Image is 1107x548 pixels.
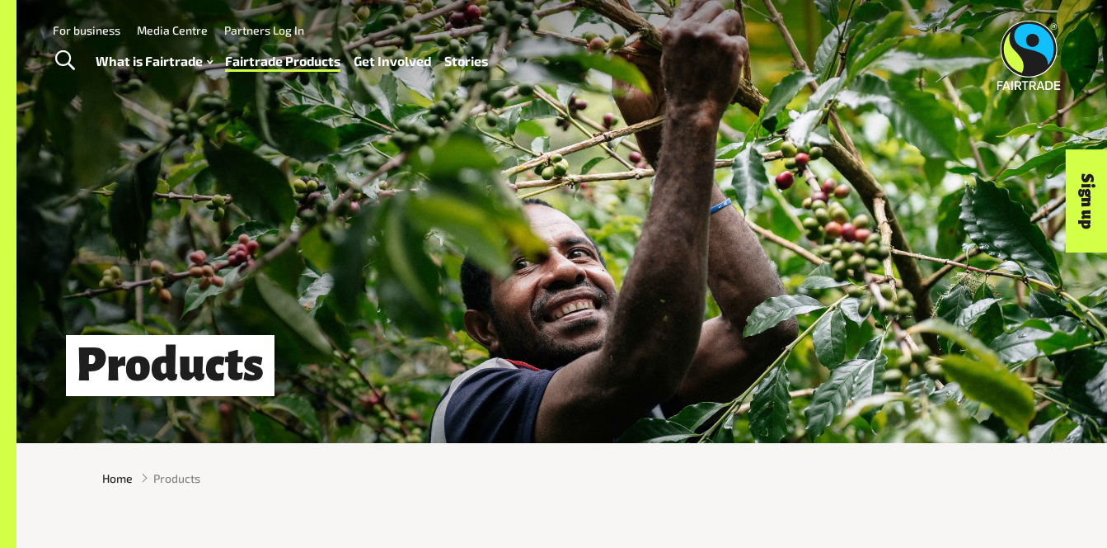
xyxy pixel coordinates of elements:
a: Stories [444,50,488,73]
a: Partners Log In [224,23,304,37]
a: Get Involved [354,50,431,73]
a: Toggle Search [45,40,85,82]
a: What is Fairtrade [96,50,213,73]
img: Fairtrade Australia New Zealand logo [997,21,1061,90]
h1: Products [66,335,274,395]
span: Products [153,470,200,487]
a: For business [53,23,120,37]
a: Home [102,470,133,487]
a: Media Centre [137,23,208,37]
a: Fairtrade Products [225,50,340,73]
